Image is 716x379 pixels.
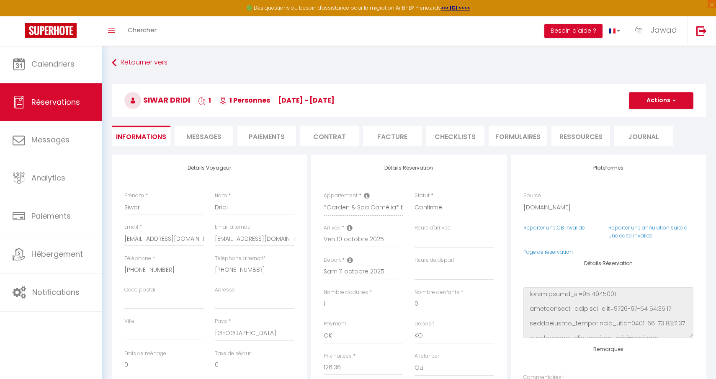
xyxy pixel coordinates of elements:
a: Chercher [121,16,163,46]
label: Adresse [215,286,235,294]
h4: Détails Réservation [523,260,693,266]
span: [DATE] - [DATE] [278,95,335,105]
img: Super Booking [25,23,77,38]
li: Ressources [551,126,610,146]
label: Heure d'arrivée [415,224,451,232]
span: Notifications [32,287,80,297]
span: Messages [186,132,221,142]
label: Deposit [415,320,434,328]
label: A relancer [415,352,439,360]
span: Hébergement [31,249,83,259]
label: Téléphone [124,255,151,263]
span: 1 Personnes [219,95,270,105]
li: Journal [614,126,673,146]
label: Code postal [124,286,155,294]
label: Email alternatif [215,223,252,231]
li: FORMULAIRES [489,126,547,146]
a: Page de réservation [523,248,573,255]
label: Prénom [124,192,144,200]
label: Email [124,223,138,231]
span: 1 [198,95,211,105]
label: Nom [215,192,227,200]
label: Frais de ménage [124,350,166,358]
span: Paiements [31,211,71,221]
label: Statut [415,192,430,200]
label: Ville [124,317,134,325]
img: logout [696,26,707,36]
label: Départ [324,256,341,264]
span: Siwar Dridi [124,95,190,105]
span: Analytics [31,173,65,183]
li: Facture [363,126,422,146]
img: ... [633,24,645,36]
label: Heure de départ [415,256,454,264]
h4: Détails Voyageur [124,165,294,171]
span: Chercher [128,26,157,34]
a: Retourner vers [112,55,706,70]
h4: Plateformes [523,165,693,171]
a: ... Jawad [626,16,688,46]
a: Reporter une annulation suite à une carte invalide [608,224,688,239]
h4: Détails Réservation [324,165,494,171]
span: Calendriers [31,59,75,69]
label: Appartement [324,192,358,200]
label: Prix nuitées [324,352,352,360]
label: Source [523,192,541,200]
span: Messages [31,134,70,145]
li: Contrat [300,126,359,146]
button: Besoin d'aide ? [544,24,603,38]
label: Arrivée [324,224,340,232]
label: Payment [324,320,346,328]
li: Informations [112,126,170,146]
li: Paiements [237,126,296,146]
li: CHECKLISTS [426,126,484,146]
label: Pays [215,317,227,325]
label: Nombre d'adultes [324,289,368,296]
h4: Remarques [523,346,693,352]
a: >>> ICI <<<< [441,4,470,11]
span: Réservations [31,97,80,107]
button: Actions [629,92,693,109]
a: Reporter une CB invalide [523,224,585,231]
span: Jawad [651,25,677,35]
label: Téléphone alternatif [215,255,265,263]
label: Taxe de séjour [215,350,251,358]
label: Nombre d'enfants [415,289,459,296]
